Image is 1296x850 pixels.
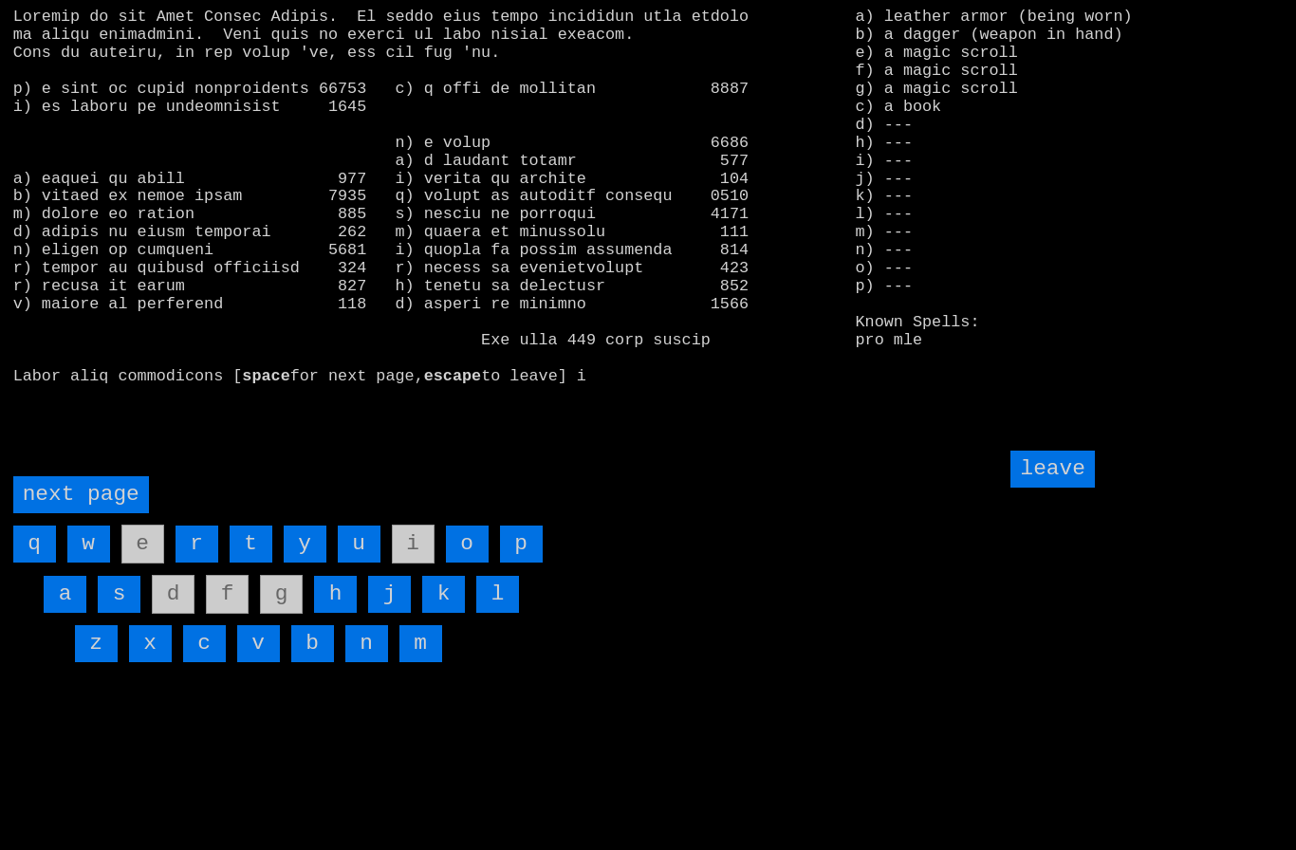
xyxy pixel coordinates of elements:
[368,576,411,613] input: j
[424,367,481,385] b: escape
[44,576,86,613] input: a
[230,526,272,563] input: t
[500,526,543,563] input: p
[13,9,830,434] larn: Loremip do sit Amet Consec Adipis. El seddo eius tempo incididun utla etdolo ma aliqu enimadmini....
[446,526,489,563] input: o
[237,625,280,662] input: v
[1010,451,1094,488] input: leave
[314,576,357,613] input: h
[422,576,465,613] input: k
[345,625,388,662] input: n
[67,526,110,563] input: w
[856,9,1284,264] stats: a) leather armor (being worn) b) a dagger (weapon in hand) e) a magic scroll f) a magic scroll g)...
[176,526,218,563] input: r
[13,526,56,563] input: q
[13,476,149,513] input: next page
[129,625,172,662] input: x
[242,367,289,385] b: space
[183,625,226,662] input: c
[291,625,334,662] input: b
[399,625,442,662] input: m
[284,526,326,563] input: y
[75,625,118,662] input: z
[476,576,519,613] input: l
[98,576,140,613] input: s
[338,526,380,563] input: u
